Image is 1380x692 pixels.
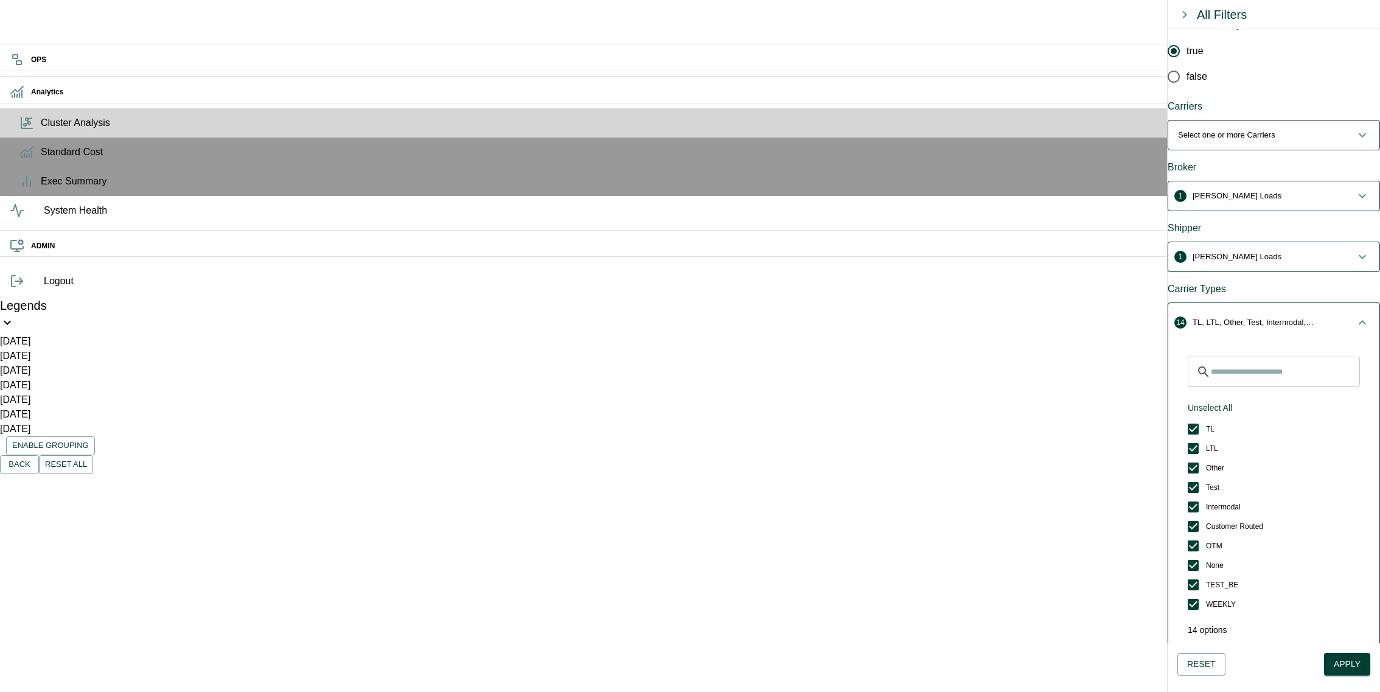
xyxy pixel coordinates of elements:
span: 14 [1188,625,1197,635]
input: Search for Carrier Types [1211,357,1360,387]
span: Test [1206,482,1219,493]
span: 14 [1174,316,1187,329]
div: All Filters [1197,5,1247,24]
div: Carrier Types [1168,282,1380,296]
span: Intermodal [1206,502,1241,512]
button: Apply [1324,653,1370,676]
button: Reset [1177,653,1225,676]
span: System Health [44,203,1370,218]
div: Broker [1168,160,1380,175]
p: [PERSON_NAME] Loads [1193,190,1281,202]
span: Other [1206,463,1224,474]
p: TL, LTL, Other, Test, Intermodal, Customer Routed, OTM, None, TEST_BE, WEEKLY, COMPANY, , DED, EX... [1193,316,1314,329]
span: Exec Summary [41,174,1370,189]
span: Customer Routed [1206,521,1263,532]
button: 14TL, LTL, Other, Test, Intermodal, Customer Routed, OTM, None, TEST_BE, WEEKLY, COMPANY, , DED, ... [1168,303,1379,342]
span: 1 [1174,190,1187,202]
span: WEEKLY [1206,599,1236,610]
span: OTM [1206,540,1222,551]
button: Select one or more Carriers [1168,121,1379,150]
button: 1[PERSON_NAME] Loads [1168,181,1379,211]
button: Unselect All [1183,397,1237,419]
div: grid [1180,419,1354,614]
h6: OPS [31,54,1370,66]
span: None [1206,560,1224,571]
span: Logout [44,274,1370,288]
p: Select one or more Carriers [1178,129,1275,141]
div: Shipper [1168,221,1380,236]
span: LTL [1206,443,1218,454]
p: [PERSON_NAME] Loads [1193,251,1281,263]
h6: Analytics [31,86,1370,98]
span: 1 [1174,251,1187,263]
button: 1[PERSON_NAME] Loads [1168,242,1379,271]
span: Standard Cost [41,145,1370,159]
span: true [1187,44,1204,58]
span: false [1187,69,1207,84]
h6: ADMIN [31,240,1370,252]
div: options [1178,614,1370,637]
span: TEST_BE [1206,579,1238,590]
span: Cluster Analysis [41,116,1370,130]
div: Carriers [1168,99,1380,114]
span: TL [1206,424,1214,435]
